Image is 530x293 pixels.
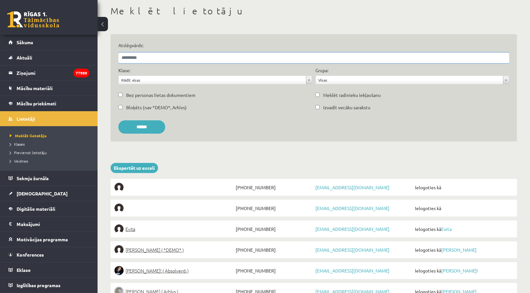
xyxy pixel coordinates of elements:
span: Sākums [17,39,33,45]
span: Mācību priekšmeti [17,100,56,106]
a: Mācību materiāli [8,81,89,96]
span: Ielogoties kā [413,224,513,233]
span: Lietotāji [17,116,35,122]
img: Sofija Anrio-Karlauska! [114,266,124,275]
label: Grupa: [315,67,328,74]
h1: Meklēt lietotāju [111,6,517,17]
a: Pievienot lietotāju [10,150,91,155]
legend: Maksājumi [17,217,89,232]
span: Izglītības programas [17,282,60,288]
a: Rādīt visas [119,76,312,84]
a: Ziņojumi77980 [8,65,89,80]
span: Visas [318,76,500,84]
img: Elīna Elizabete Ancveriņa [114,245,124,254]
span: Ielogoties kā [413,204,513,213]
span: Veidnes [10,158,28,164]
span: Motivācijas programma [17,236,68,242]
span: Pievienot lietotāju [10,150,47,155]
a: Motivācijas programma [8,232,89,247]
span: [PERSON_NAME]! ( Absolventi ) [126,266,189,275]
span: [PHONE_NUMBER] [234,224,314,233]
label: Izvadīt vecāku sarakstu [323,104,370,111]
label: Bloķēts (nav *DEMO*, Arhīvs) [126,104,187,111]
a: Evita [114,224,234,233]
a: [PERSON_NAME] [441,247,477,253]
label: Bez personas lietas dokumentiem [126,92,195,99]
i: 77980 [73,69,89,77]
span: Eklase [17,267,31,273]
a: [PERSON_NAME]! ( Absolventi ) [114,266,234,275]
a: Konferences [8,247,89,262]
legend: Ziņojumi [17,65,89,80]
span: [PHONE_NUMBER] [234,245,314,254]
span: [PHONE_NUMBER] [234,183,314,192]
a: Veidnes [10,158,91,164]
a: Izglītības programas [8,278,89,293]
a: Rīgas 1. Tālmācības vidusskola [7,11,59,28]
a: [EMAIL_ADDRESS][DOMAIN_NAME] [315,184,390,190]
img: Evita [114,224,124,233]
a: Visas [316,76,509,84]
span: [PERSON_NAME] ( *DEMO* ) [126,245,184,254]
a: [EMAIL_ADDRESS][DOMAIN_NAME] [315,205,390,211]
span: [DEMOGRAPHIC_DATA] [17,191,68,196]
span: Sekmju žurnāls [17,175,49,181]
label: Meklēt radinieku iekļaušanu [323,92,381,99]
span: Mācību materiāli [17,85,53,91]
span: Meklēt lietotāju [10,133,46,138]
a: [PERSON_NAME]! [441,268,478,273]
span: [PHONE_NUMBER] [234,204,314,213]
span: Klases [10,141,25,147]
span: [PHONE_NUMBER] [234,266,314,275]
a: Aktuāli [8,50,89,65]
a: [DEMOGRAPHIC_DATA] [8,186,89,201]
span: Ielogoties kā [413,245,513,254]
label: Klase: [118,67,130,74]
a: Sekmju žurnāls [8,171,89,186]
a: Sākums [8,35,89,50]
span: Ielogoties kā [413,266,513,275]
a: [PERSON_NAME] ( *DEMO* ) [114,245,234,254]
span: Digitālie materiāli [17,206,55,212]
a: Evita [441,226,452,232]
a: Lietotāji [8,111,89,126]
span: Aktuāli [17,55,32,60]
a: Mācību priekšmeti [8,96,89,111]
label: Atslēgvārds: [118,42,509,49]
a: Meklēt lietotāju [10,133,91,139]
span: Evita [126,224,135,233]
a: [EMAIL_ADDRESS][DOMAIN_NAME] [315,247,390,253]
a: Digitālie materiāli [8,201,89,216]
span: Ielogoties kā [413,183,513,192]
a: Klases [10,141,91,147]
a: Maksājumi [8,217,89,232]
span: Rādīt visas [121,76,303,84]
a: Eksportēt uz exceli [111,163,158,173]
a: [EMAIL_ADDRESS][DOMAIN_NAME] [315,268,390,273]
a: Eklase [8,262,89,277]
a: [EMAIL_ADDRESS][DOMAIN_NAME] [315,226,390,232]
span: Konferences [17,252,44,258]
